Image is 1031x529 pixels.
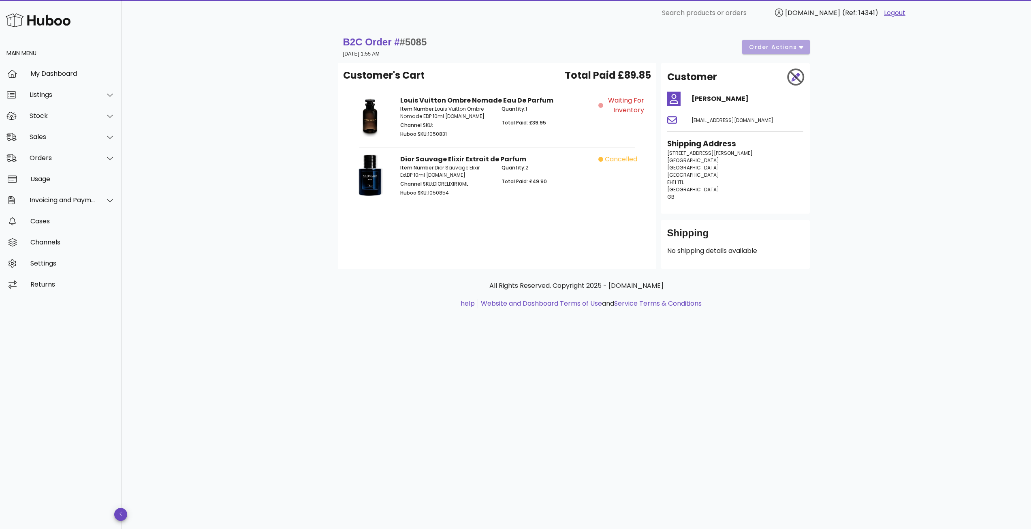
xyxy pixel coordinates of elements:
[667,138,803,150] h3: Shipping Address
[343,68,425,83] span: Customer's Cart
[692,94,803,104] h4: [PERSON_NAME]
[667,70,717,84] h2: Customer
[614,299,702,308] a: Service Terms & Conditions
[343,51,380,57] small: [DATE] 1:55 AM
[400,180,433,187] span: Channel SKU:
[400,36,427,47] span: #5085
[667,193,675,200] span: GB
[667,150,753,156] span: [STREET_ADDRESS][PERSON_NAME]
[502,178,547,185] span: Total Paid: £49.90
[400,180,492,188] p: DIORELIXIR10ML
[667,157,719,164] span: [GEOGRAPHIC_DATA]
[785,8,840,17] span: [DOMAIN_NAME]
[502,164,525,171] span: Quantity:
[30,70,115,77] div: My Dashboard
[400,154,526,164] strong: Dior Sauvage Elixir Extrait de Parfum
[502,105,593,113] p: 1
[481,299,602,308] a: Website and Dashboard Terms of Use
[350,96,391,137] img: Product Image
[400,164,492,179] p: Dior Sauvage Elixir ExtDP 10ml [DOMAIN_NAME]
[667,171,719,178] span: [GEOGRAPHIC_DATA]
[400,131,428,137] span: Huboo SKU:
[30,217,115,225] div: Cases
[345,281,808,291] p: All Rights Reserved. Copyright 2025 - [DOMAIN_NAME]
[400,131,492,138] p: 1050831
[30,154,96,162] div: Orders
[6,11,70,29] img: Huboo Logo
[400,164,435,171] span: Item Number:
[30,281,115,288] div: Returns
[400,189,428,196] span: Huboo SKU:
[30,259,115,267] div: Settings
[605,96,644,115] span: Waiting for Inventory
[30,196,96,204] div: Invoicing and Payments
[30,238,115,246] div: Channels
[30,112,96,120] div: Stock
[30,133,96,141] div: Sales
[30,175,115,183] div: Usage
[350,154,391,195] img: Product Image
[400,189,492,197] p: 1050854
[667,186,719,193] span: [GEOGRAPHIC_DATA]
[884,8,905,18] a: Logout
[667,179,684,186] span: EH11 1TL
[667,227,803,246] div: Shipping
[667,246,803,256] p: No shipping details available
[343,36,427,47] strong: B2C Order #
[502,119,546,126] span: Total Paid: £39.95
[461,299,475,308] a: help
[565,68,651,83] span: Total Paid £89.85
[400,96,553,105] strong: Louis Vuitton Ombre Nomade Eau De Parfum
[692,117,773,124] span: [EMAIL_ADDRESS][DOMAIN_NAME]
[400,105,435,112] span: Item Number:
[400,105,492,120] p: Louis Vuitton Ombre Nomade EDP 10ml [DOMAIN_NAME]
[502,164,593,171] p: 2
[502,105,525,112] span: Quantity:
[842,8,878,17] span: (Ref: 14341)
[605,154,637,164] span: cancelled
[667,164,719,171] span: [GEOGRAPHIC_DATA]
[30,91,96,99] div: Listings
[400,122,433,129] span: Channel SKU:
[478,299,702,308] li: and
